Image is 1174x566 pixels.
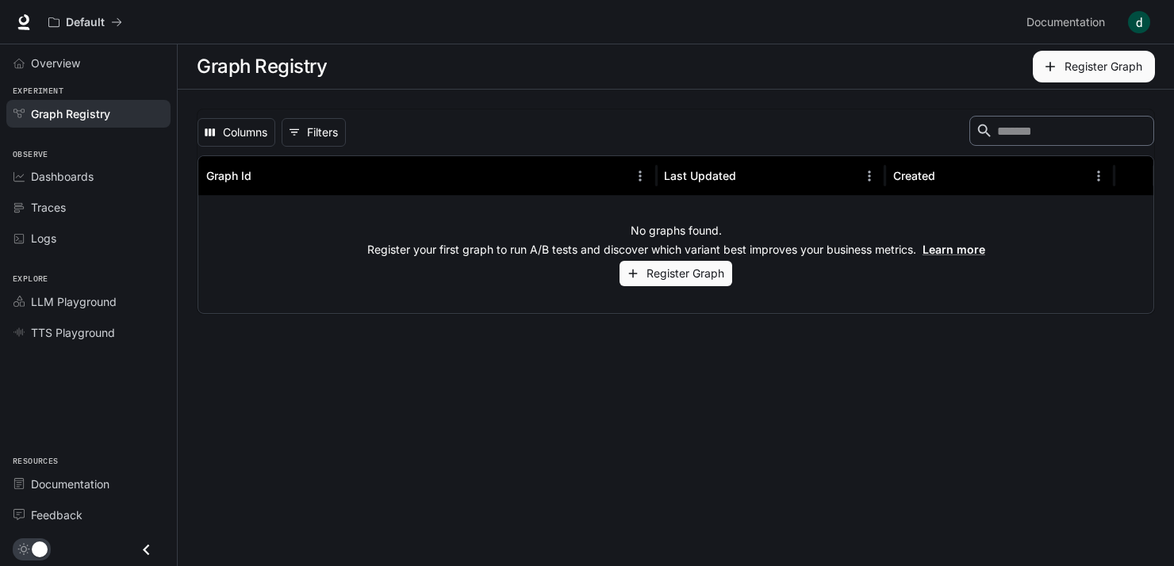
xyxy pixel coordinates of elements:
div: Last Updated [664,169,736,182]
p: Register your first graph to run A/B tests and discover which variant best improves your business... [367,242,985,258]
a: Traces [6,193,171,221]
button: Sort [937,164,961,188]
p: No graphs found. [631,223,722,239]
span: Dark mode toggle [32,540,48,557]
button: Register Graph [1033,51,1155,82]
div: Created [893,169,935,182]
div: Search [969,116,1154,149]
span: Documentation [1026,13,1105,33]
button: Menu [628,164,652,188]
a: Learn more [923,243,985,256]
button: Select columns [198,118,275,147]
a: Documentation [1020,6,1117,38]
span: Logs [31,230,56,247]
div: Graph Id [206,169,251,182]
a: Graph Registry [6,100,171,128]
span: Overview [31,55,80,71]
a: TTS Playground [6,319,171,346]
h1: Graph Registry [197,51,327,82]
button: User avatar [1123,6,1155,38]
span: LLM Playground [31,293,117,310]
span: Dashboards [31,168,94,185]
button: All workspaces [41,6,129,38]
button: Show filters [282,118,346,147]
span: Feedback [31,507,82,523]
span: Graph Registry [31,105,110,122]
a: Overview [6,49,171,77]
button: Menu [857,164,881,188]
span: Traces [31,199,66,216]
button: Register Graph [620,261,732,287]
span: TTS Playground [31,324,115,341]
a: LLM Playground [6,288,171,316]
button: Sort [738,164,762,188]
button: Sort [253,164,277,188]
p: Default [66,16,105,29]
img: User avatar [1128,11,1150,33]
button: Close drawer [129,533,164,566]
a: Documentation [6,470,171,498]
a: Logs [6,224,171,252]
a: Dashboards [6,163,171,190]
button: Menu [1087,164,1111,188]
span: Documentation [31,476,109,492]
a: Feedback [6,501,171,529]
